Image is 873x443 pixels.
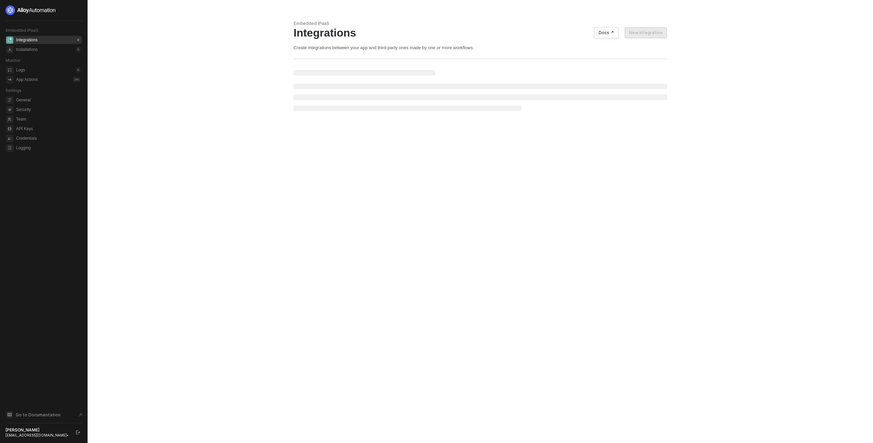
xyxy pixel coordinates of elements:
[76,430,80,434] span: logout
[16,37,38,43] div: Integrations
[5,58,21,63] span: Monitor
[76,67,80,73] div: 0
[5,427,70,433] div: [PERSON_NAME]
[16,77,38,83] div: App Actions
[5,411,82,419] a: Knowledge Base
[294,45,667,51] div: Create integrations between your app and third-party ones made by one or more workflows.
[625,27,667,38] button: New Integration
[294,26,667,39] div: Integrations
[5,88,21,93] span: Settings
[5,5,56,15] img: logo
[16,134,80,142] span: Credentials
[6,97,13,104] span: general
[6,135,13,142] span: credentials
[76,37,80,43] div: 0
[77,412,84,418] span: document-arrow
[16,47,38,53] div: Installations
[16,412,61,418] span: Go to Documentation
[73,77,80,82] div: 0 %
[599,30,614,36] div: Docs ↗
[16,144,80,152] span: Logging
[16,67,25,73] div: Logs
[6,106,13,113] span: security
[6,144,13,152] span: logging
[594,27,618,38] button: Docs ↗
[16,96,80,104] span: General
[6,76,13,83] span: icon-app-actions
[6,67,13,74] span: icon-logs
[16,106,80,114] span: Security
[16,125,80,133] span: API Keys
[5,433,70,438] div: [EMAIL_ADDRESS][DOMAIN_NAME] •
[6,411,13,418] span: documentation
[76,47,80,52] div: 0
[5,28,38,33] span: Embedded iPaaS
[16,115,80,123] span: Team
[5,5,82,15] a: logo
[6,37,13,44] span: integrations
[6,116,13,123] span: team
[6,46,13,53] span: installations
[294,20,667,26] div: Embedded iPaaS
[6,125,13,133] span: api-key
